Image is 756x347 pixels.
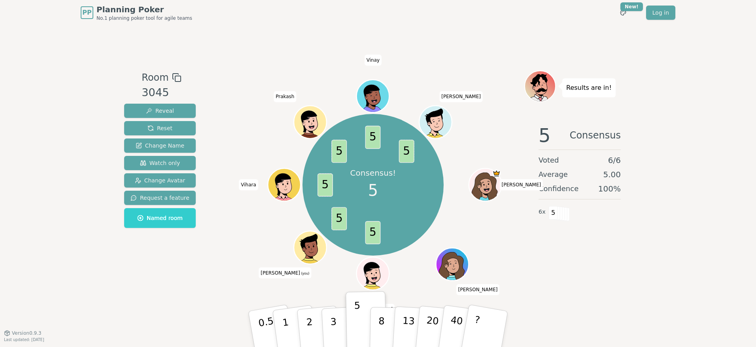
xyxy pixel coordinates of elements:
[365,221,381,244] span: 5
[135,176,185,184] span: Change Avatar
[539,208,546,216] span: 6 x
[146,107,174,115] span: Reveal
[539,183,578,194] span: Confidence
[365,126,381,149] span: 5
[96,4,192,15] span: Planning Poker
[493,169,501,178] span: Staci is the host
[616,6,630,20] button: New!
[646,6,675,20] a: Log in
[12,330,42,336] span: Version 0.9.3
[318,173,333,196] span: 5
[603,169,621,180] span: 5.00
[539,155,559,166] span: Voted
[239,179,258,190] span: Click to change your name
[81,4,192,21] a: PPPlanning PokerNo.1 planning poker tool for agile teams
[4,330,42,336] button: Version0.9.3
[82,8,91,17] span: PP
[142,70,168,85] span: Room
[124,104,196,118] button: Reveal
[399,140,414,163] span: 5
[570,126,621,145] span: Consensus
[124,121,196,135] button: Reset
[124,191,196,205] button: Request a feature
[130,194,189,202] span: Request a feature
[259,267,311,279] span: Click to change your name
[142,85,181,101] div: 3045
[566,82,612,93] p: Results are in!
[332,207,347,230] span: 5
[608,155,621,166] span: 6 / 6
[136,142,184,150] span: Change Name
[295,232,326,263] button: Click to change your avatar
[140,159,180,167] span: Watch only
[500,179,543,190] span: Click to change your name
[439,91,483,102] span: Click to change your name
[598,183,621,194] span: 100 %
[620,2,643,11] div: New!
[300,272,310,275] span: (you)
[124,156,196,170] button: Watch only
[274,91,296,102] span: Click to change your name
[124,173,196,188] button: Change Avatar
[539,126,551,145] span: 5
[124,208,196,228] button: Named room
[332,140,347,163] span: 5
[96,15,192,21] span: No.1 planning poker tool for agile teams
[124,138,196,153] button: Change Name
[456,284,500,295] span: Click to change your name
[4,338,44,342] span: Last updated: [DATE]
[354,300,361,343] p: 5
[539,169,568,180] span: Average
[137,214,183,222] span: Named room
[350,167,396,178] p: Consensus!
[549,206,558,220] span: 5
[368,178,378,202] span: 5
[147,124,172,132] span: Reset
[365,55,382,66] span: Click to change your name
